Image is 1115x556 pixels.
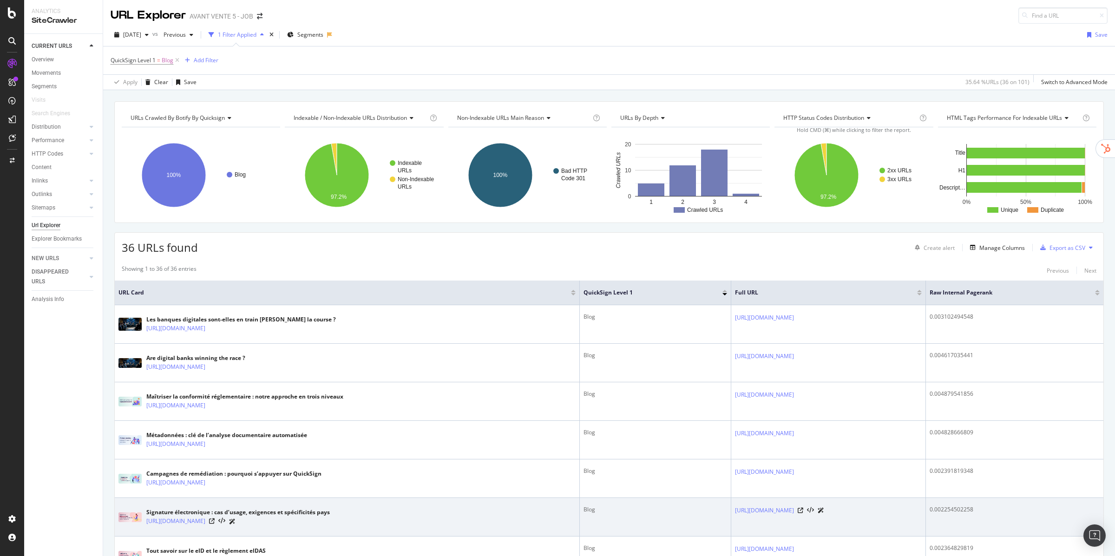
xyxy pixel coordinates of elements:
[735,352,794,361] a: [URL][DOMAIN_NAME]
[1036,240,1085,255] button: Export as CSV
[32,294,64,304] div: Analysis Info
[584,428,727,437] div: Blog
[398,160,422,166] text: Indexable
[820,194,836,200] text: 97.2%
[181,55,218,66] button: Add Filter
[205,27,268,42] button: 1 Filter Applied
[111,27,152,42] button: [DATE]
[887,167,912,174] text: 2xx URLs
[584,313,727,321] div: Blog
[297,31,323,39] span: Segments
[32,234,82,244] div: Explorer Bookmarks
[713,199,716,205] text: 3
[781,111,917,125] h4: HTTP Status Codes Distribution
[32,95,46,105] div: Visits
[818,505,824,515] a: AI Url Details
[774,135,933,216] div: A chart.
[331,194,347,200] text: 97.2%
[32,109,70,118] div: Search Engines
[930,390,1100,398] div: 0.004879541856
[118,318,142,331] img: main image
[584,467,727,475] div: Blog
[32,234,96,244] a: Explorer Bookmarks
[32,203,87,213] a: Sitemaps
[584,288,708,297] span: QuickSign Level 1
[118,474,142,484] img: main image
[131,114,225,122] span: URLs Crawled By Botify By quicksign
[611,135,770,216] div: A chart.
[172,75,197,90] button: Save
[32,267,87,287] a: DISAPPEARED URLS
[32,68,61,78] div: Movements
[162,54,173,67] span: Blog
[146,470,321,478] div: Campagnes de remédiation : pourquoi s’appuyer sur QuickSign
[620,114,658,122] span: URLs by Depth
[681,199,684,205] text: 2
[118,512,142,522] img: main image
[235,171,246,178] text: Blog
[687,207,723,213] text: Crawled URLs
[160,27,197,42] button: Previous
[111,56,156,64] span: QuickSign Level 1
[146,508,330,517] div: Signature électronique : cas d’usage, exigences et spécificités pays
[32,254,59,263] div: NEW URLS
[32,109,79,118] a: Search Engines
[194,56,218,64] div: Add Filter
[930,313,1100,321] div: 0.003102494548
[283,27,327,42] button: Segments
[32,82,57,92] div: Segments
[455,111,591,125] h4: Non-Indexable URLs Main Reason
[625,167,631,174] text: 10
[292,111,427,125] h4: Indexable / Non-Indexable URLs Distribution
[1047,265,1069,276] button: Previous
[209,518,215,524] a: Visit Online Page
[32,55,54,65] div: Overview
[285,135,443,216] svg: A chart.
[1078,199,1092,205] text: 100%
[146,354,245,362] div: Are digital banks winning the race ?
[32,41,87,51] a: CURRENT URLS
[448,135,607,216] svg: A chart.
[146,362,205,372] a: [URL][DOMAIN_NAME]
[146,431,307,439] div: Métadonnées : clé de l’analyse documentaire automatisée
[947,114,1062,122] span: HTML Tags Performance for Indexable URLs
[154,78,168,86] div: Clear
[118,435,142,445] img: main image
[457,114,544,122] span: Non-Indexable URLs Main Reason
[398,176,434,183] text: Non-Indexable
[584,351,727,360] div: Blog
[797,126,911,133] span: Hold CMD (⌘) while clicking to filter the report.
[190,12,253,21] div: AVANT VENTE 5 - JOB
[618,111,761,125] h4: URLs by Depth
[493,172,507,178] text: 100%
[930,544,1100,552] div: 0.002364829819
[1095,31,1108,39] div: Save
[32,190,87,199] a: Outlinks
[146,517,205,526] a: [URL][DOMAIN_NAME]
[939,184,965,191] text: Descript…
[32,68,96,78] a: Movements
[398,167,412,174] text: URLs
[735,544,794,554] a: [URL][DOMAIN_NAME]
[294,114,407,122] span: Indexable / Non-Indexable URLs distribution
[1020,199,1031,205] text: 50%
[924,244,955,252] div: Create alert
[160,31,186,39] span: Previous
[32,136,64,145] div: Performance
[958,167,965,174] text: H1
[257,13,262,20] div: arrow-right-arrow-left
[735,506,794,515] a: [URL][DOMAIN_NAME]
[1041,78,1108,86] div: Switch to Advanced Mode
[146,478,205,487] a: [URL][DOMAIN_NAME]
[32,95,55,105] a: Visits
[955,150,965,156] text: Title
[157,56,160,64] span: =
[1018,7,1108,24] input: Find a URL
[118,288,569,297] span: URL Card
[152,30,160,38] span: vs
[118,358,142,368] img: main image
[123,78,138,86] div: Apply
[615,152,622,188] text: Crawled URLs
